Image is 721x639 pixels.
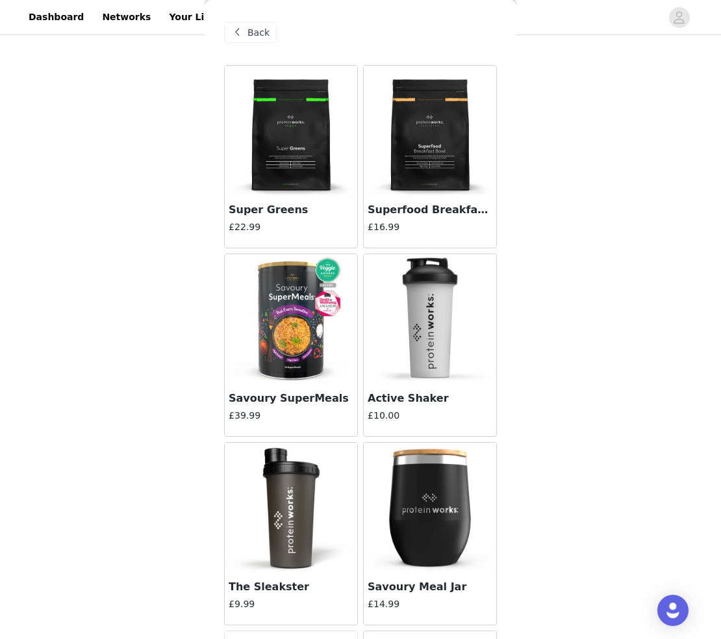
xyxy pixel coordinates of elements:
h3: Savoury SuperMeals [229,391,353,406]
h3: Savoury Meal Jar [368,579,492,595]
h3: Super Greens [229,202,353,218]
h3: The Sleakster [229,579,353,595]
img: Super Greens [226,66,356,196]
h4: £16.99 [368,220,492,234]
img: Active Shaker [365,254,495,384]
h3: Active Shaker [368,391,492,406]
div: Open Intercom Messenger [657,595,689,626]
a: Networks [94,3,158,32]
a: Your Links [161,3,230,32]
img: Superfood Breakfast Bowl [365,66,495,196]
span: Back [247,26,270,40]
h4: £22.99 [229,220,353,234]
div: avatar [673,7,685,28]
h4: £14.99 [368,597,492,611]
h4: £10.00 [368,409,492,423]
img: The Sleakster [226,443,356,573]
img: Savoury SuperMeals [226,254,356,384]
h3: Superfood Breakfast Bowl [368,202,492,218]
img: Savoury Meal Jar [365,443,495,573]
h4: £39.99 [229,409,353,423]
h4: £9.99 [229,597,353,611]
a: Dashboard [21,3,92,32]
